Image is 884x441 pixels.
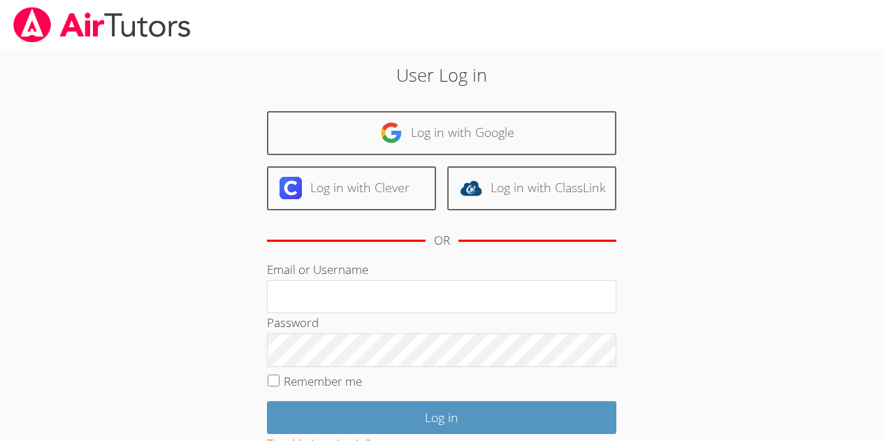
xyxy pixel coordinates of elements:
[280,177,302,199] img: clever-logo-6eab21bc6e7a338710f1a6ff85c0baf02591cd810cc4098c63d3a4b26e2feb20.svg
[434,231,450,251] div: OR
[460,177,482,199] img: classlink-logo-d6bb404cc1216ec64c9a2012d9dc4662098be43eaf13dc465df04b49fa7ab582.svg
[447,166,616,210] a: Log in with ClassLink
[284,373,362,389] label: Remember me
[267,111,616,155] a: Log in with Google
[267,166,436,210] a: Log in with Clever
[380,122,403,144] img: google-logo-50288ca7cdecda66e5e0955fdab243c47b7ad437acaf1139b6f446037453330a.svg
[267,401,616,434] input: Log in
[267,315,319,331] label: Password
[267,261,368,277] label: Email or Username
[12,7,192,43] img: airtutors_banner-c4298cdbf04f3fff15de1276eac7730deb9818008684d7c2e4769d2f7ddbe033.png
[203,62,681,88] h2: User Log in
